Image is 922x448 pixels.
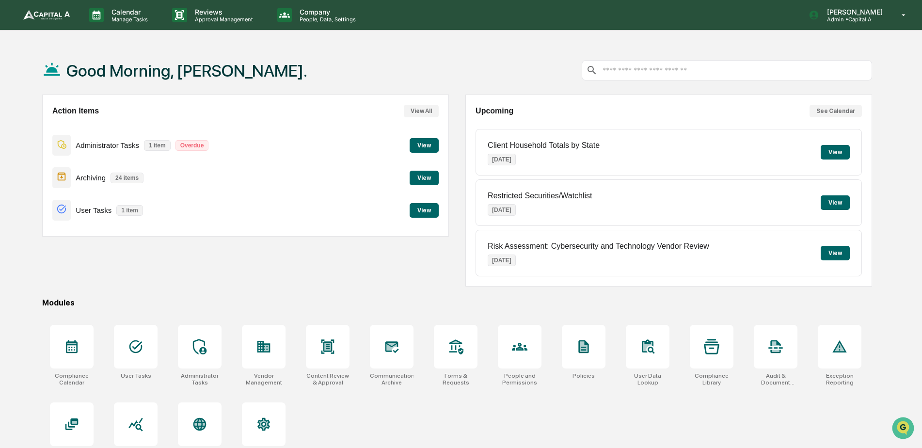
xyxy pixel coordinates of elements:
[178,372,222,386] div: Administrator Tasks
[10,74,27,92] img: 1746055101610-c473b297-6a78-478c-a979-82029cc54cd1
[821,246,850,260] button: View
[33,74,159,84] div: Start new chat
[104,8,153,16] p: Calendar
[410,205,439,214] a: View
[488,141,600,150] p: Client Household Totals by State
[116,205,143,216] p: 1 item
[410,203,439,218] button: View
[70,123,78,131] div: 🗄️
[104,16,153,23] p: Manage Tasks
[121,372,151,379] div: User Tasks
[819,8,888,16] p: [PERSON_NAME]
[690,372,733,386] div: Compliance Library
[434,372,477,386] div: Forms & Requests
[19,122,63,132] span: Preclearance
[819,16,888,23] p: Admin • Capital A
[76,174,106,182] p: Archiving
[292,16,361,23] p: People, Data, Settings
[19,141,61,150] span: Data Lookup
[111,173,143,183] p: 24 items
[488,242,709,251] p: Risk Assessment: Cybersecurity and Technology Vendor Review
[488,255,516,266] p: [DATE]
[410,138,439,153] button: View
[10,20,176,36] p: How can we help?
[10,142,17,149] div: 🔎
[488,154,516,165] p: [DATE]
[818,372,861,386] div: Exception Reporting
[33,84,123,92] div: We're available if you need us!
[76,206,111,214] p: User Tasks
[292,8,361,16] p: Company
[80,122,120,132] span: Attestations
[144,140,171,151] p: 1 item
[821,145,850,160] button: View
[68,164,117,172] a: Powered byPylon
[626,372,669,386] div: User Data Lookup
[42,298,872,307] div: Modules
[410,140,439,149] a: View
[498,372,541,386] div: People and Permissions
[66,118,124,136] a: 🗄️Attestations
[10,123,17,131] div: 🖐️
[96,164,117,172] span: Pylon
[23,10,70,20] img: logo
[165,77,176,89] button: Start new chat
[891,416,917,442] iframe: Open customer support
[6,118,66,136] a: 🖐️Preclearance
[488,204,516,216] p: [DATE]
[488,192,592,200] p: Restricted Securities/Watchlist
[810,105,862,117] button: See Calendar
[754,372,797,386] div: Audit & Document Logs
[404,105,439,117] button: View All
[52,107,99,115] h2: Action Items
[306,372,350,386] div: Content Review & Approval
[66,61,307,80] h1: Good Morning, [PERSON_NAME].
[410,171,439,185] button: View
[175,140,209,151] p: Overdue
[242,372,286,386] div: Vendor Management
[187,8,258,16] p: Reviews
[821,195,850,210] button: View
[187,16,258,23] p: Approval Management
[572,372,595,379] div: Policies
[410,173,439,182] a: View
[76,141,139,149] p: Administrator Tasks
[476,107,513,115] h2: Upcoming
[50,372,94,386] div: Compliance Calendar
[6,137,65,154] a: 🔎Data Lookup
[370,372,413,386] div: Communications Archive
